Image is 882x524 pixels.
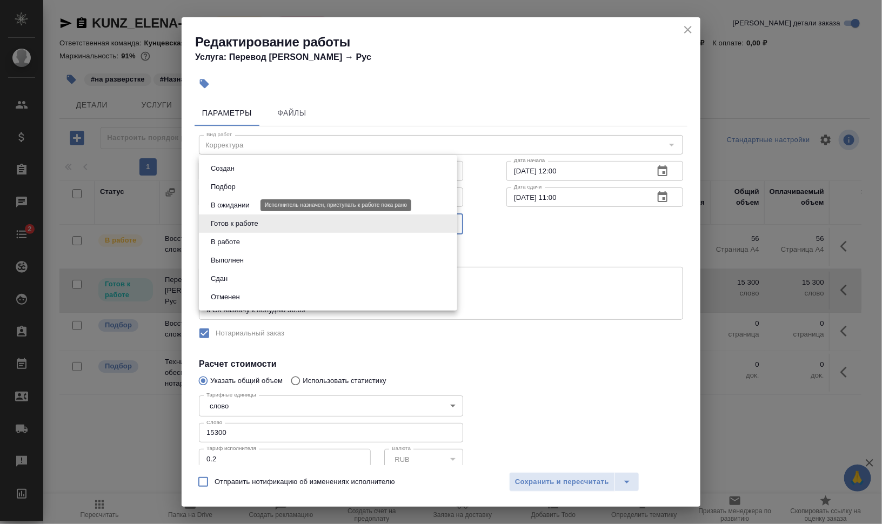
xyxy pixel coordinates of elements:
[208,236,243,248] button: В работе
[208,199,253,211] button: В ожидании
[208,181,239,193] button: Подбор
[208,218,262,230] button: Готов к работе
[208,273,231,285] button: Сдан
[208,291,243,303] button: Отменен
[208,254,247,266] button: Выполнен
[208,163,238,174] button: Создан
